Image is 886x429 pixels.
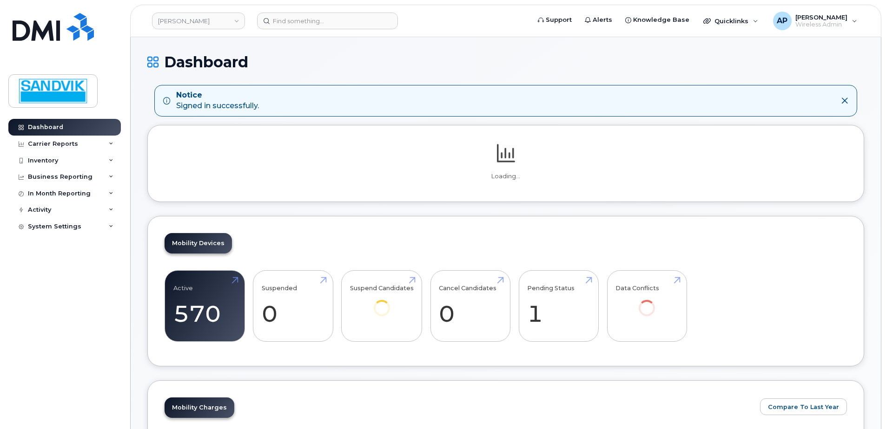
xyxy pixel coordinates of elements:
a: Suspended 0 [262,275,324,337]
p: Loading... [165,172,847,181]
a: Data Conflicts [615,275,678,329]
a: Mobility Charges [165,397,234,418]
button: Compare To Last Year [760,398,847,415]
a: Mobility Devices [165,233,232,253]
h1: Dashboard [147,54,864,70]
a: Pending Status 1 [527,275,590,337]
div: Signed in successfully. [176,90,259,111]
strong: Notice [176,90,259,101]
a: Active 570 [173,275,236,337]
a: Suspend Candidates [350,275,414,329]
span: Compare To Last Year [768,403,839,411]
a: Cancel Candidates 0 [439,275,502,337]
